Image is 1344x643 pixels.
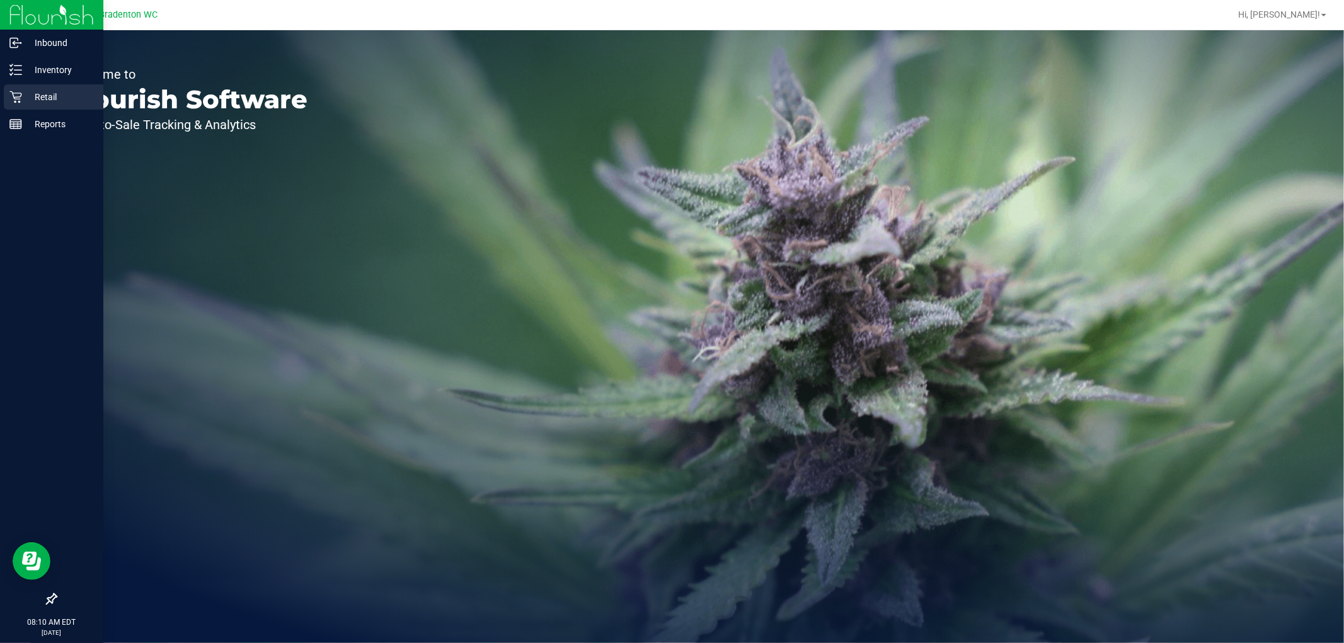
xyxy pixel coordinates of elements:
p: Reports [22,117,98,132]
inline-svg: Inbound [9,37,22,49]
p: Inbound [22,35,98,50]
p: [DATE] [6,628,98,637]
inline-svg: Reports [9,118,22,130]
p: Retail [22,89,98,105]
p: 08:10 AM EDT [6,617,98,628]
inline-svg: Retail [9,91,22,103]
p: Inventory [22,62,98,77]
span: Hi, [PERSON_NAME]! [1238,9,1320,20]
span: Bradenton WC [100,9,158,20]
iframe: Resource center [13,542,50,580]
inline-svg: Inventory [9,64,22,76]
p: Seed-to-Sale Tracking & Analytics [68,118,307,131]
p: Welcome to [68,68,307,81]
p: Flourish Software [68,87,307,112]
